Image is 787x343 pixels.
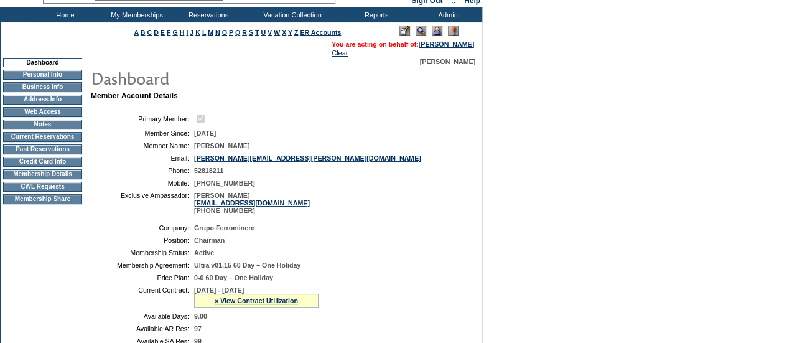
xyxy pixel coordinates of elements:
a: R [242,29,247,36]
a: W [274,29,280,36]
td: Dashboard [3,58,82,67]
a: E [161,29,165,36]
td: CWL Requests [3,182,82,192]
span: [DATE] - [DATE] [194,286,244,294]
a: A [134,29,139,36]
td: Membership Details [3,169,82,179]
a: I [186,29,188,36]
a: B [141,29,146,36]
a: K [195,29,200,36]
a: D [154,29,159,36]
td: Personal Info [3,70,82,80]
a: » View Contract Utilization [215,297,298,304]
a: S [249,29,253,36]
a: O [222,29,227,36]
span: 9.00 [194,312,207,320]
span: 52818211 [194,167,223,174]
a: [PERSON_NAME][EMAIL_ADDRESS][PERSON_NAME][DOMAIN_NAME] [194,154,421,162]
img: Edit Mode [399,26,410,36]
td: Credit Card Info [3,157,82,167]
td: Company: [96,224,189,232]
span: Grupo Ferrominero [194,224,255,232]
a: M [208,29,213,36]
img: View Mode [416,26,426,36]
a: [PERSON_NAME] [419,40,474,48]
a: Y [288,29,292,36]
span: You are acting on behalf of: [332,40,474,48]
td: Current Reservations [3,132,82,142]
span: [PERSON_NAME] [PHONE_NUMBER] [194,192,310,214]
a: N [215,29,220,36]
a: Z [294,29,299,36]
img: Log Concern/Member Elevation [448,26,459,36]
td: Address Info [3,95,82,105]
td: Current Contract: [96,286,189,308]
td: Membership Status: [96,249,189,256]
td: Position: [96,237,189,244]
a: P [229,29,233,36]
td: Exclusive Ambassador: [96,192,189,214]
span: Chairman [194,237,225,244]
td: Past Reservations [3,144,82,154]
td: Email: [96,154,189,162]
span: [DATE] [194,129,216,137]
span: Active [194,249,214,256]
a: V [268,29,272,36]
img: pgTtlDashboard.gif [90,65,339,90]
td: Notes [3,120,82,129]
span: [PERSON_NAME] [420,58,475,65]
a: Clear [332,49,348,57]
span: Ultra v01.15 60 Day – One Holiday [194,261,300,269]
a: H [180,29,185,36]
td: Admin [411,7,482,22]
b: Member Account Details [91,92,178,100]
a: L [202,29,206,36]
td: Price Plan: [96,274,189,281]
a: X [282,29,286,36]
td: Business Info [3,82,82,92]
td: Member Since: [96,129,189,137]
td: Home [28,7,100,22]
span: 97 [194,325,202,332]
img: Impersonate [432,26,442,36]
td: Phone: [96,167,189,174]
span: [PERSON_NAME] [194,142,249,149]
td: Available Days: [96,312,189,320]
a: ER Accounts [300,29,341,36]
td: Vacation Collection [243,7,339,22]
td: Available AR Res: [96,325,189,332]
td: Mobile: [96,179,189,187]
a: Q [235,29,240,36]
a: G [172,29,177,36]
a: J [190,29,193,36]
td: Reports [339,7,411,22]
a: C [147,29,152,36]
td: Membership Share [3,194,82,204]
a: F [167,29,171,36]
a: U [261,29,266,36]
td: My Memberships [100,7,171,22]
span: [PHONE_NUMBER] [194,179,255,187]
a: [EMAIL_ADDRESS][DOMAIN_NAME] [194,199,310,207]
td: Member Name: [96,142,189,149]
a: T [255,29,259,36]
td: Primary Member: [96,113,189,125]
td: Membership Agreement: [96,261,189,269]
span: 0-0 60 Day – One Holiday [194,274,273,281]
td: Reservations [171,7,243,22]
td: Web Access [3,107,82,117]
